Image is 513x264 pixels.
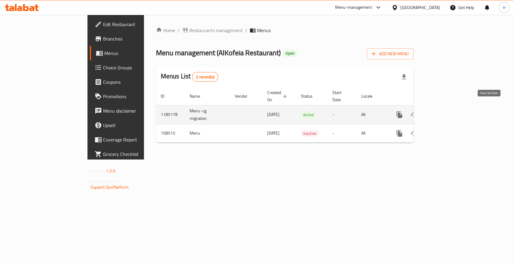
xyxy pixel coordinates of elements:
th: Actions [387,87,455,105]
span: Menu management ( AlKofeia Restaurant ) [156,46,281,59]
span: [DATE] [267,129,279,137]
span: Start Date [332,89,349,103]
span: Created On [267,89,289,103]
span: ID [161,93,172,100]
li: / [245,27,247,34]
span: Promotions [103,93,168,100]
button: Change Status [407,108,421,122]
span: Vendor [235,93,255,100]
span: Version: [90,167,105,175]
td: - [328,124,356,142]
td: Menu [185,124,230,142]
a: Support.OpsPlatform [90,183,129,191]
td: All [356,124,387,142]
span: Inactive [301,130,319,137]
span: Grocery Checklist [103,150,168,158]
a: Coupons [90,75,173,89]
span: Menu disclaimer [103,107,168,114]
span: Branches [103,35,168,42]
span: Locale [361,93,380,100]
button: Change Status [407,126,421,141]
span: 2 record(s) [192,74,218,80]
span: Status [301,93,320,100]
span: H [502,4,505,11]
span: Add New Menu [372,50,409,58]
span: Restaurants management [189,27,243,34]
a: Coverage Report [90,132,173,147]
button: Add New Menu [367,48,414,59]
td: All [356,105,387,124]
div: [GEOGRAPHIC_DATA] [400,4,440,11]
a: Promotions [90,89,173,104]
a: Edit Restaurant [90,17,173,32]
span: Choice Groups [103,64,168,71]
span: Get support on: [90,177,118,185]
div: Menu-management [335,4,372,11]
a: Menu disclaimer [90,104,173,118]
table: enhanced table [156,87,455,143]
td: - [328,105,356,124]
span: Active [301,111,316,118]
span: Menus [104,50,168,57]
td: Menu -cg migration [185,105,230,124]
span: Open [283,51,297,56]
nav: breadcrumb [156,27,414,34]
a: Restaurants management [182,27,243,34]
div: Total records count [192,72,218,82]
button: more [392,108,407,122]
div: Open [283,50,297,57]
a: Upsell [90,118,173,132]
span: [DATE] [267,111,279,118]
span: Coverage Report [103,136,168,143]
span: Edit Restaurant [103,21,168,28]
a: Choice Groups [90,60,173,75]
span: 1.0.0 [106,167,115,175]
a: Menus [90,46,173,60]
span: Coupons [103,78,168,86]
div: Export file [397,70,411,84]
a: Grocery Checklist [90,147,173,161]
li: / [178,27,180,34]
h2: Menus List [161,72,218,82]
span: Menus [257,27,271,34]
button: more [392,126,407,141]
span: Upsell [103,122,168,129]
span: Name [190,93,208,100]
a: Branches [90,32,173,46]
